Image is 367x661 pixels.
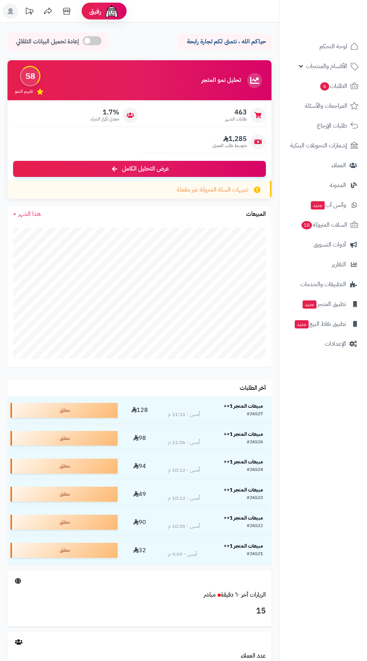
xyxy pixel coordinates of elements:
div: أمس - 10:22 م [168,466,200,474]
p: حياكم الله ، نتمنى لكم تجارة رابحة [183,37,266,46]
td: 128 [121,397,159,424]
span: متوسط طلب العميل [212,143,247,149]
span: إعادة تحميل البيانات التلقائي [16,37,79,46]
span: معدل تكرار الشراء [91,116,119,122]
strong: مبيعات المتجر 1++ [224,430,263,438]
span: الطلبات [319,81,347,91]
div: أمس - 9:59 م [168,551,197,558]
a: العملاء [284,156,363,174]
div: معلق [10,487,118,502]
span: تطبيق نقاط البيع [294,319,346,329]
strong: مبيعات المتجر 1++ [224,402,263,410]
a: عرض التحليل الكامل [13,161,266,177]
span: السلات المتروكة [301,220,347,230]
td: 32 [121,536,159,564]
div: #26523 [247,495,263,502]
h3: تحليل نمو المتجر [201,77,241,84]
span: 463 [225,108,247,116]
a: عدد العملاء [241,651,266,660]
span: تطبيق المتجر [302,299,346,309]
span: وآتس آب [310,200,346,210]
span: التطبيقات والخدمات [300,279,346,290]
span: الأقسام والمنتجات [306,61,347,71]
div: #26524 [247,466,263,474]
span: جديد [295,320,309,328]
span: طلبات الشهر [225,116,247,122]
div: معلق [10,543,118,558]
a: تطبيق المتجرجديد [284,295,363,313]
div: أمس - 11:06 م [168,439,200,446]
div: معلق [10,515,118,530]
a: أدوات التسويق [284,236,363,254]
h3: آخر الطلبات [240,385,266,392]
span: العملاء [331,160,346,171]
strong: مبيعات المتجر 1++ [224,486,263,494]
span: جديد [303,300,316,309]
a: وآتس آبجديد [284,196,363,214]
td: 98 [121,425,159,452]
a: لوحة التحكم [284,37,363,55]
td: 94 [121,452,159,480]
div: أمس - 10:12 م [168,495,200,502]
h3: 15 [13,605,266,618]
span: المراجعات والأسئلة [305,101,347,111]
td: 90 [121,508,159,536]
div: معلق [10,459,118,474]
div: #26527 [247,411,263,418]
a: هذا الشهر [13,210,41,218]
span: 18 [301,221,312,229]
span: جديد [311,201,325,209]
div: #26522 [247,523,263,530]
span: التقارير [332,259,346,270]
div: أمس - 10:05 م [168,523,200,530]
span: المدونة [330,180,346,190]
small: مباشر [204,590,216,599]
a: التقارير [284,255,363,273]
span: رفيق [89,7,101,16]
span: 1.7% [91,108,119,116]
span: هذا الشهر [18,209,41,218]
span: عرض التحليل الكامل [122,165,169,173]
div: معلق [10,403,118,418]
a: الزيارات آخر ٦٠ دقيقةمباشر [204,590,266,599]
a: الإعدادات [284,335,363,353]
span: أدوات التسويق [313,239,346,250]
a: السلات المتروكة18 [284,216,363,234]
div: أمس - 11:15 م [168,411,200,418]
strong: مبيعات المتجر 1++ [224,542,263,550]
span: الإعدادات [325,339,346,349]
img: ai-face.png [104,4,119,19]
span: إشعارات التحويلات البنكية [290,140,347,151]
div: معلق [10,431,118,446]
strong: مبيعات المتجر 1++ [224,514,263,522]
h3: المبيعات [246,211,266,218]
span: تقييم النمو [15,88,33,95]
span: طلبات الإرجاع [317,120,347,131]
a: تطبيق نقاط البيعجديد [284,315,363,333]
div: #26521 [247,551,263,558]
span: 6 [320,82,329,91]
a: المدونة [284,176,363,194]
a: المراجعات والأسئلة [284,97,363,115]
a: طلبات الإرجاع [284,117,363,135]
strong: مبيعات المتجر 1++ [224,458,263,466]
div: #26526 [247,439,263,446]
a: الطلبات6 [284,77,363,95]
span: تنبيهات السلة المتروكة غير مفعلة [177,186,248,194]
a: تحديثات المنصة [20,4,39,21]
span: 1,285 [212,135,247,143]
td: 49 [121,480,159,508]
img: logo-2.png [316,21,360,37]
a: التطبيقات والخدمات [284,275,363,293]
a: إشعارات التحويلات البنكية [284,137,363,154]
span: لوحة التحكم [319,41,347,52]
